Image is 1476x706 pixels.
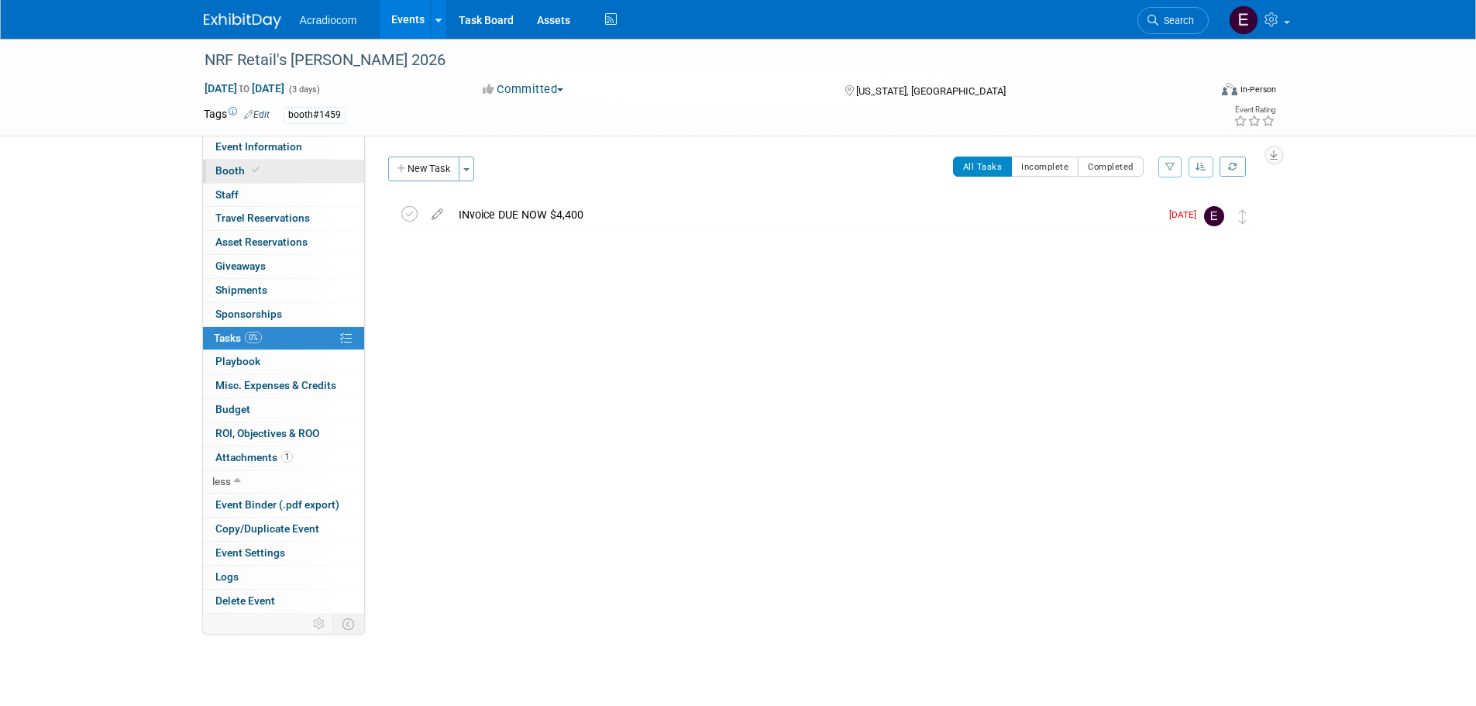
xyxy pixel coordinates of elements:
[204,81,285,95] span: [DATE] [DATE]
[451,201,1160,228] div: INvoice DUE NOW $4,400
[203,470,364,494] a: less
[215,403,250,415] span: Budget
[215,164,263,177] span: Booth
[215,140,302,153] span: Event Information
[284,107,346,123] div: booth#1459
[215,355,260,367] span: Playbook
[215,379,336,391] span: Misc. Expenses & Credits
[204,106,270,124] td: Tags
[215,594,275,607] span: Delete Event
[203,207,364,230] a: Travel Reservations
[953,157,1013,177] button: All Tasks
[252,166,260,174] i: Booth reservation complete
[214,332,262,344] span: Tasks
[1240,84,1276,95] div: In-Person
[203,136,364,159] a: Event Information
[1229,5,1258,35] img: Elizabeth Martinez
[203,566,364,589] a: Logs
[477,81,569,98] button: Committed
[215,546,285,559] span: Event Settings
[215,522,319,535] span: Copy/Duplicate Event
[203,255,364,278] a: Giveaways
[215,451,293,463] span: Attachments
[215,212,310,224] span: Travel Reservations
[1078,157,1144,177] button: Completed
[1220,157,1246,177] a: Refresh
[203,231,364,254] a: Asset Reservations
[856,85,1006,97] span: [US_STATE], [GEOGRAPHIC_DATA]
[203,303,364,326] a: Sponsorships
[203,350,364,374] a: Playbook
[204,13,281,29] img: ExhibitDay
[215,498,339,511] span: Event Binder (.pdf export)
[203,518,364,541] a: Copy/Duplicate Event
[203,446,364,470] a: Attachments1
[388,157,459,181] button: New Task
[203,327,364,350] a: Tasks0%
[215,284,267,296] span: Shipments
[1222,83,1237,95] img: Format-Inperson.png
[244,109,270,120] a: Edit
[212,475,231,487] span: less
[1158,15,1194,26] span: Search
[1011,157,1079,177] button: Incomplete
[203,279,364,302] a: Shipments
[1233,106,1275,114] div: Event Rating
[199,46,1185,74] div: NRF Retail's [PERSON_NAME] 2026
[1117,81,1277,104] div: Event Format
[1239,209,1247,224] i: Move task
[203,590,364,613] a: Delete Event
[203,494,364,517] a: Event Binder (.pdf export)
[287,84,320,95] span: (3 days)
[203,542,364,565] a: Event Settings
[215,260,266,272] span: Giveaways
[237,82,252,95] span: to
[245,332,262,343] span: 0%
[203,398,364,422] a: Budget
[215,188,239,201] span: Staff
[332,614,364,634] td: Toggle Event Tabs
[1169,209,1204,220] span: [DATE]
[203,160,364,183] a: Booth
[424,208,451,222] a: edit
[281,451,293,463] span: 1
[215,236,308,248] span: Asset Reservations
[215,308,282,320] span: Sponsorships
[215,570,239,583] span: Logs
[215,427,319,439] span: ROI, Objectives & ROO
[1204,206,1224,226] img: Elizabeth Martinez
[203,422,364,446] a: ROI, Objectives & ROO
[203,184,364,207] a: Staff
[300,14,357,26] span: Acradiocom
[1137,7,1209,34] a: Search
[306,614,333,634] td: Personalize Event Tab Strip
[203,374,364,398] a: Misc. Expenses & Credits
